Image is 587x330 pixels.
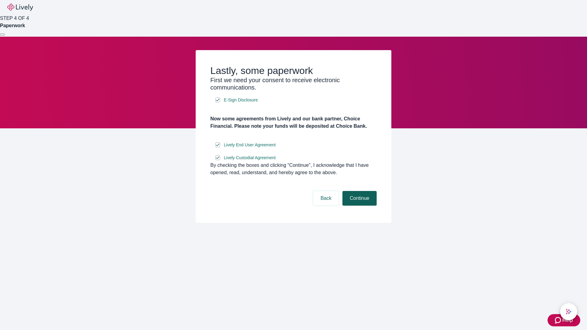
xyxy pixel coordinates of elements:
[562,317,573,324] span: Help
[223,96,259,104] a: e-sign disclosure document
[223,154,277,162] a: e-sign disclosure document
[210,65,377,76] h2: Lastly, some paperwork
[224,155,276,161] span: Lively Custodial Agreement
[566,309,572,315] svg: Lively AI Assistant
[560,303,577,320] button: chat
[342,191,377,206] button: Continue
[224,97,258,103] span: E-Sign Disclosure
[548,314,580,326] button: Zendesk support iconHelp
[223,141,277,149] a: e-sign disclosure document
[210,115,377,130] h4: Now some agreements from Lively and our bank partner, Choice Financial. Please note your funds wi...
[555,317,562,324] svg: Zendesk support icon
[7,4,33,11] img: Lively
[210,162,377,176] div: By checking the boxes and clicking “Continue", I acknowledge that I have opened, read, understand...
[210,76,377,91] h3: First we need your consent to receive electronic communications.
[313,191,339,206] button: Back
[224,142,276,148] span: Lively End User Agreement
